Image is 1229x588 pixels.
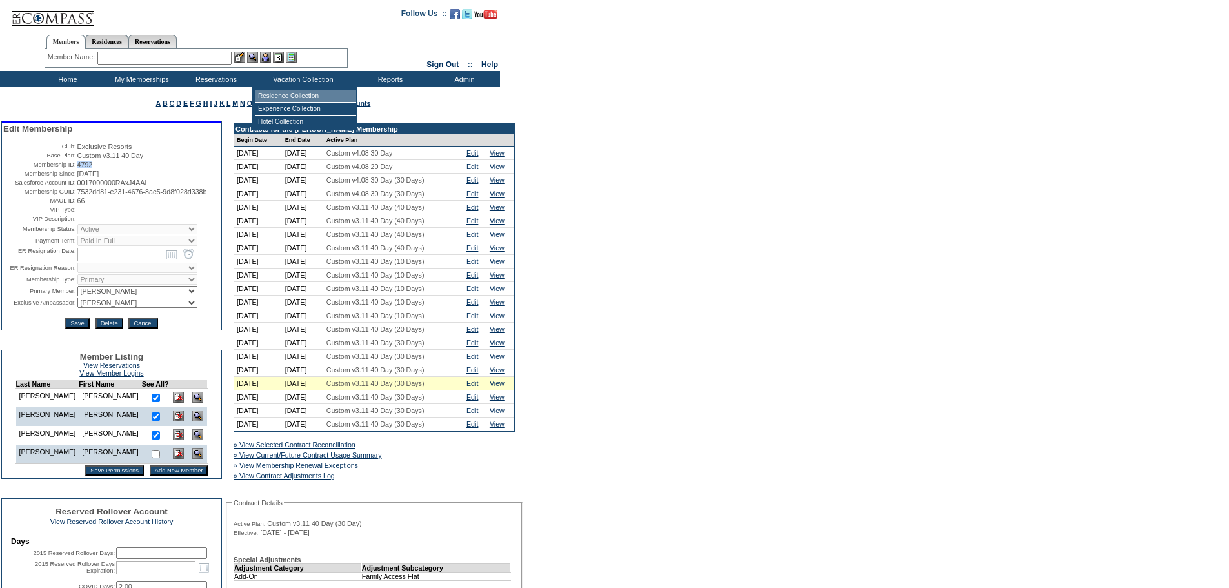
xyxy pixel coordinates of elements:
td: Contracts for the [PERSON_NAME] Membership [234,124,514,134]
span: 66 [77,197,85,205]
td: ER Resignation Reason: [3,263,76,273]
a: I [210,99,212,107]
a: View Reservations [83,361,140,369]
td: Follow Us :: [401,8,447,23]
td: [PERSON_NAME] [15,445,79,464]
td: [DATE] [234,187,283,201]
span: Custom v3.11 40 Day (40 Days) [326,230,425,238]
td: VIP Type: [3,206,76,214]
td: Reservations [177,71,252,87]
td: Adjustment Subcategory [361,563,510,572]
td: Days [11,537,212,546]
a: Open the time view popup. [181,247,195,261]
a: View [490,366,505,374]
a: View [490,149,505,157]
td: [DATE] [234,377,283,390]
a: A [156,99,161,107]
a: N [240,99,245,107]
a: Edit [466,258,478,265]
a: Follow us on Twitter [462,13,472,21]
td: Experience Collection [255,103,356,116]
span: Custom v3.11 40 Day (20 Days) [326,325,425,333]
span: Custom v3.11 40 Day (10 Days) [326,258,425,265]
a: View [490,176,505,184]
b: Special Adjustments [234,556,301,563]
a: Edit [466,312,478,319]
td: [DATE] [234,296,283,309]
td: Admin [426,71,500,87]
a: View [490,285,505,292]
img: Subscribe to our YouTube Channel [474,10,497,19]
td: Payment Term: [3,236,76,246]
a: » View Contract Adjustments Log [234,472,335,480]
img: Impersonate [260,52,271,63]
td: VIP Description: [3,215,76,223]
span: Custom v3.11 40 Day (40 Days) [326,244,425,252]
td: [DATE] [234,241,283,255]
a: Edit [466,325,478,333]
td: [DATE] [283,350,324,363]
span: Custom v3.11 40 Day (30 Days) [326,380,425,387]
td: [DATE] [283,174,324,187]
label: 2015 Reserved Rollover Days: [33,550,115,556]
a: Edit [466,190,478,198]
td: [DATE] [234,201,283,214]
img: View Dashboard [192,429,203,440]
a: View [490,339,505,347]
img: b_edit.gif [234,52,245,63]
input: Delete [95,318,123,329]
td: Membership Status: [3,224,76,234]
span: 7532dd81-e231-4676-8ae5-9d8f028d338b [77,188,207,196]
img: Become our fan on Facebook [450,9,460,19]
a: View [490,230,505,238]
span: Custom v3.11 40 Day (10 Days) [326,298,425,306]
label: 2015 Reserved Rollover Days Expiration: [35,561,115,574]
td: Exclusive Ambassador: [3,298,76,308]
span: Active Plan: [234,520,265,528]
a: » View Selected Contract Reconciliation [234,441,355,449]
a: L [226,99,230,107]
img: Follow us on Twitter [462,9,472,19]
a: Edit [466,271,478,279]
span: :: [468,60,473,69]
a: Edit [466,366,478,374]
td: Active Plan [324,134,464,147]
span: Custom v4.08 20 Day [326,163,392,170]
td: [DATE] [283,418,324,431]
span: Custom v3.11 40 Day (40 Days) [326,217,425,225]
span: Edit Membership [3,124,72,134]
td: [PERSON_NAME] [79,445,142,464]
td: [DATE] [234,336,283,350]
td: Reports [352,71,426,87]
td: [PERSON_NAME] [15,389,79,408]
a: Edit [466,217,478,225]
td: ER Resignation Date: [3,247,76,261]
a: View [490,352,505,360]
td: [PERSON_NAME] [15,426,79,445]
td: Membership Since: [3,170,76,177]
a: View [490,163,505,170]
a: Edit [466,203,478,211]
td: End Date [283,134,324,147]
span: Custom v4.08 30 Day (30 Days) [326,176,425,184]
a: Edit [466,163,478,170]
td: Membership ID: [3,161,76,168]
a: Open the calendar popup. [165,247,179,261]
a: Edit [466,393,478,401]
td: Family Access Flat [361,572,510,580]
a: Edit [466,285,478,292]
a: Reservations [128,35,177,48]
span: Custom v3.11 40 Day (30 Day) [267,520,361,527]
a: Sign Out [426,60,459,69]
img: View Dashboard [192,448,203,459]
a: Edit [466,244,478,252]
td: Membership GUID: [3,188,76,196]
span: Custom v3.11 40 Day (10 Days) [326,285,425,292]
td: [DATE] [283,296,324,309]
span: Custom v3.11 40 Day (30 Days) [326,420,425,428]
td: Primary Member: [3,286,76,296]
img: Delete [173,448,184,459]
td: [DATE] [283,228,324,241]
a: Residences [85,35,128,48]
input: Save Permissions [85,465,144,476]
